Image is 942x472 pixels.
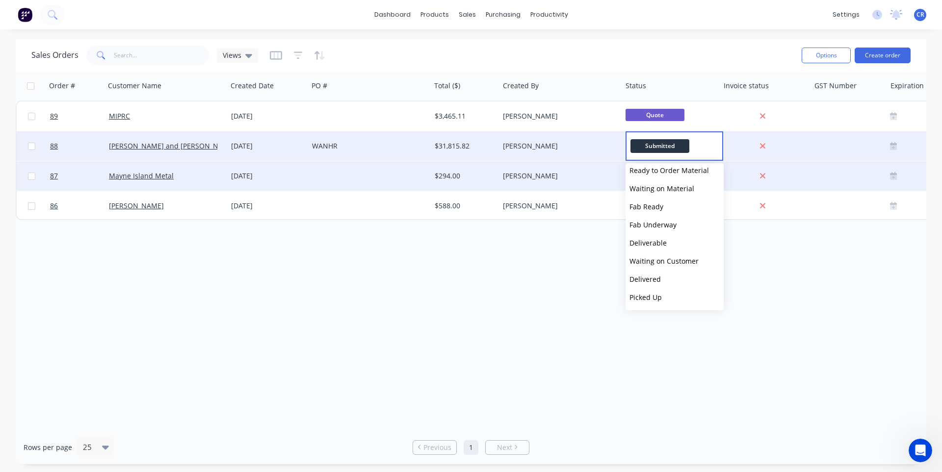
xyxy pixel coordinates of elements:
span: Delivered [629,274,661,284]
a: MIPRC [109,111,130,121]
span: Fab Underway [629,220,677,229]
div: Customer Name [108,81,161,91]
div: $31,815.82 [435,141,493,151]
div: Invoice status [724,81,769,91]
button: Waiting on Material [626,179,724,198]
a: 87 [50,161,109,191]
a: Page 1 is your current page [464,440,478,455]
div: Expiration [890,81,924,91]
div: [PERSON_NAME] [503,201,612,211]
div: purchasing [481,7,525,22]
span: Next [497,443,512,452]
button: Delivered [626,270,724,288]
div: [PERSON_NAME] [503,171,612,181]
span: 88 [50,141,58,151]
div: $294.00 [435,171,493,181]
span: Ready to Order Material [629,166,709,175]
div: Status [626,81,646,91]
div: productivity [525,7,573,22]
div: [DATE] [231,111,304,121]
div: [DATE] [231,201,304,211]
button: Options [802,48,851,63]
div: [PERSON_NAME] [503,141,612,151]
div: settings [828,7,864,22]
div: WANHR [312,141,421,151]
button: go back [6,4,25,23]
div: $3,465.11 [435,111,493,121]
div: sales [454,7,481,22]
div: Total ($) [434,81,460,91]
span: Submitted [630,139,689,152]
a: [PERSON_NAME] and [PERSON_NAME] [109,141,235,150]
ul: Pagination [409,440,533,455]
span: Fab Ready [629,202,663,211]
span: Waiting on Material [629,184,694,193]
button: Picked Up [626,288,724,306]
div: $588.00 [435,201,493,211]
span: Quote [626,109,684,121]
h1: Sales Orders [31,50,78,60]
div: Created By [503,81,539,91]
span: Rows per page [24,443,72,452]
div: [DATE] [231,141,304,151]
div: PO # [312,81,327,91]
button: Create order [855,48,911,63]
img: Factory [18,7,32,22]
span: CR [916,10,924,19]
div: Created Date [231,81,274,91]
iframe: Intercom live chat [909,439,932,462]
a: Mayne Island Metal [109,171,174,180]
span: Waiting on Customer [629,256,699,266]
a: 89 [50,101,109,131]
span: Views [223,50,241,60]
div: Order # [49,81,75,91]
a: Next page [486,443,529,452]
span: Deliverable [629,238,667,248]
div: [DATE] [231,171,304,181]
span: Picked Up [629,293,662,302]
a: Previous page [413,443,456,452]
button: Fab Underway [626,216,724,234]
button: Fab Ready [626,198,724,216]
button: Ready to Order Material [626,161,724,179]
input: Search... [114,46,209,65]
span: 86 [50,201,58,211]
span: Previous [423,443,451,452]
button: Waiting on Customer [626,252,724,270]
button: Deliverable [626,234,724,252]
a: dashboard [369,7,416,22]
span: 89 [50,111,58,121]
div: [PERSON_NAME] [503,111,612,121]
div: GST Number [814,81,857,91]
a: [PERSON_NAME] [109,201,164,210]
div: Close [172,4,190,22]
div: products [416,7,454,22]
a: 88 [50,131,109,161]
a: 86 [50,191,109,221]
span: 87 [50,171,58,181]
